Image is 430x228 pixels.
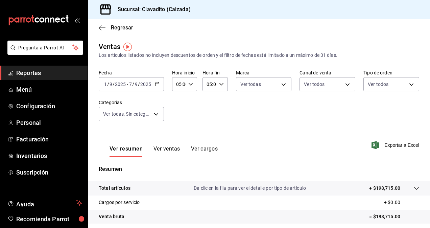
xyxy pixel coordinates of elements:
label: Marca [236,70,292,75]
span: Menú [16,85,82,94]
span: Facturación [16,135,82,144]
span: Regresar [111,24,133,31]
h3: Sucursal: Clavadito (Calzada) [112,5,191,14]
div: Ventas [99,42,120,52]
span: Ver todas, Sin categoría [103,111,151,117]
div: Los artículos listados no incluyen descuentos de orden y el filtro de fechas está limitado a un m... [99,52,419,59]
span: Pregunta a Parrot AI [18,44,73,51]
label: Categorías [99,100,164,105]
input: -- [104,82,107,87]
label: Tipo de orden [363,70,419,75]
input: ---- [140,82,151,87]
span: Suscripción [16,168,82,177]
button: Pregunta a Parrot AI [7,41,83,55]
label: Fecha [99,70,164,75]
button: Ver ventas [153,145,180,157]
label: Hora fin [202,70,228,75]
p: Resumen [99,165,419,173]
span: Personal [16,118,82,127]
div: navigation tabs [110,145,218,157]
button: Exportar a Excel [373,141,419,149]
button: Ver resumen [110,145,143,157]
label: Hora inicio [172,70,197,75]
input: -- [129,82,132,87]
p: Venta bruta [99,213,124,220]
span: Configuración [16,101,82,111]
p: Total artículos [99,185,130,192]
p: Da clic en la fila para ver el detalle por tipo de artículo [194,185,306,192]
p: + $0.00 [384,199,419,206]
span: / [107,82,109,87]
span: Ayuda [16,199,73,207]
span: / [113,82,115,87]
span: Reportes [16,68,82,77]
span: Inventarios [16,151,82,160]
label: Canal de venta [300,70,355,75]
button: open_drawer_menu [74,18,80,23]
span: / [132,82,134,87]
img: Tooltip marker [123,43,132,51]
input: ---- [115,82,126,87]
span: Ver todos [304,81,325,88]
button: Ver cargos [191,145,218,157]
p: + $198,715.00 [369,185,400,192]
p: Cargos por servicio [99,199,140,206]
span: Ver todas [240,81,261,88]
input: -- [109,82,113,87]
span: - [127,82,128,87]
span: / [138,82,140,87]
button: Regresar [99,24,133,31]
span: Recomienda Parrot [16,214,82,224]
span: Ver todos [368,81,388,88]
input: -- [135,82,138,87]
p: = $198,715.00 [369,213,419,220]
a: Pregunta a Parrot AI [5,49,83,56]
